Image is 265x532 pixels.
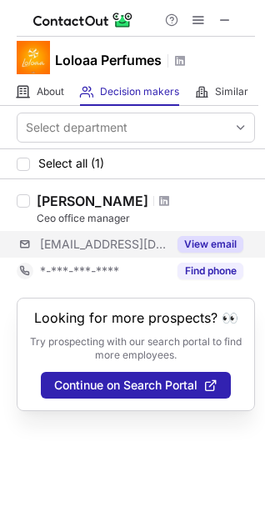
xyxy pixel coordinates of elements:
div: Ceo office manager [37,211,255,226]
span: Continue on Search Portal [54,379,197,392]
h1: Loloaa Perfumes [55,50,162,70]
div: Select department [26,119,127,136]
img: fa4c77fcdd7fa757537624e3bb32ab11 [17,41,50,74]
span: Select all (1) [38,157,104,170]
span: About [37,85,64,98]
span: Similar [215,85,248,98]
header: Looking for more prospects? 👀 [34,310,238,325]
button: Reveal Button [177,263,243,279]
button: Continue on Search Portal [41,372,231,399]
p: Try prospecting with our search portal to find more employees. [29,335,242,362]
img: ContactOut v5.3.10 [33,10,133,30]
div: [PERSON_NAME] [37,193,148,209]
span: Decision makers [100,85,179,98]
span: [EMAIL_ADDRESS][DOMAIN_NAME] [40,237,167,252]
button: Reveal Button [177,236,243,253]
